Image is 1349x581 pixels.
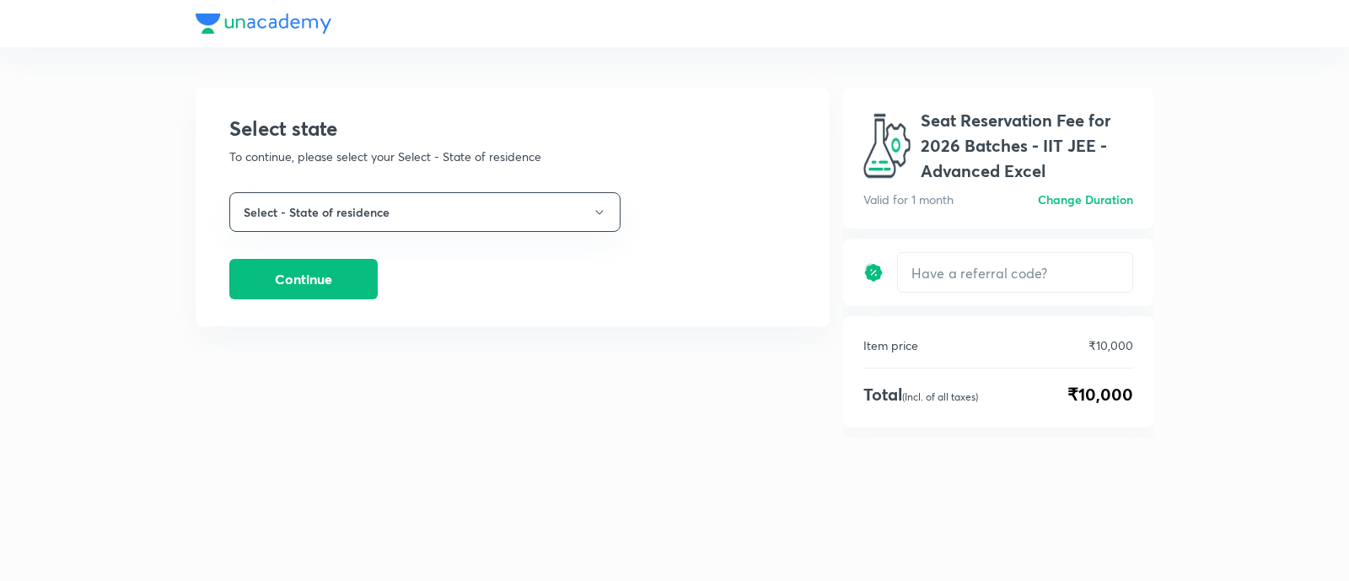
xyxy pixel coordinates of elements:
span: ₹10,000 [1067,382,1133,407]
button: Select - State of residence [229,192,621,232]
h6: Change Duration [1038,191,1133,208]
p: Item price [863,336,918,354]
p: (Incl. of all taxes) [902,390,978,403]
img: avatar [863,108,911,184]
h1: Seat Reservation Fee for 2026 Batches - IIT JEE - Advanced Excel [921,108,1133,184]
img: discount [863,262,884,282]
p: Valid for 1 month [863,191,954,208]
p: ₹10,000 [1088,336,1133,354]
p: To continue, please select your Select - State of residence [229,148,796,165]
h4: Total [863,382,978,407]
button: Continue [229,259,378,299]
input: Have a referral code? [898,253,1132,293]
h3: Select state [229,115,796,142]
